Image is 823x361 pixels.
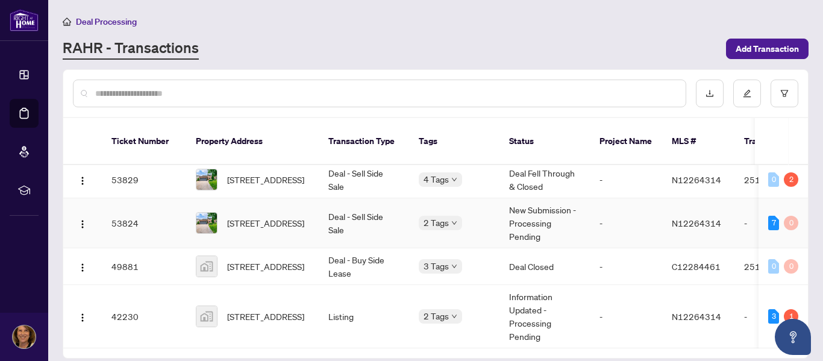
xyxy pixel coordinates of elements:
[451,220,457,226] span: down
[227,173,304,186] span: [STREET_ADDRESS]
[734,118,819,165] th: Trade Number
[590,118,662,165] th: Project Name
[734,285,819,348] td: -
[73,213,92,233] button: Logo
[734,198,819,248] td: -
[451,177,457,183] span: down
[784,172,798,187] div: 2
[499,162,590,198] td: Deal Fell Through & Closed
[736,39,799,58] span: Add Transaction
[768,172,779,187] div: 0
[227,216,304,230] span: [STREET_ADDRESS]
[196,169,217,190] img: thumbnail-img
[186,118,319,165] th: Property Address
[227,310,304,323] span: [STREET_ADDRESS]
[196,306,217,327] img: thumbnail-img
[63,17,71,26] span: home
[78,313,87,322] img: Logo
[733,80,761,107] button: edit
[73,170,92,189] button: Logo
[424,309,449,323] span: 2 Tags
[780,89,789,98] span: filter
[73,307,92,326] button: Logo
[672,218,721,228] span: N12264314
[768,309,779,324] div: 3
[662,118,734,165] th: MLS #
[424,172,449,186] span: 4 Tags
[102,162,186,198] td: 53829
[672,174,721,185] span: N12264314
[78,219,87,229] img: Logo
[499,118,590,165] th: Status
[743,89,751,98] span: edit
[499,248,590,285] td: Deal Closed
[771,80,798,107] button: filter
[499,285,590,348] td: Information Updated - Processing Pending
[319,285,409,348] td: Listing
[696,80,724,107] button: download
[784,309,798,324] div: 1
[319,118,409,165] th: Transaction Type
[78,263,87,272] img: Logo
[409,118,499,165] th: Tags
[196,256,217,277] img: thumbnail-img
[13,325,36,348] img: Profile Icon
[775,319,811,355] button: Open asap
[768,259,779,274] div: 0
[102,198,186,248] td: 53824
[672,311,721,322] span: N12264314
[196,213,217,233] img: thumbnail-img
[451,313,457,319] span: down
[227,260,304,273] span: [STREET_ADDRESS]
[78,176,87,186] img: Logo
[102,118,186,165] th: Ticket Number
[424,216,449,230] span: 2 Tags
[672,261,721,272] span: C12284461
[726,39,809,59] button: Add Transaction
[73,257,92,276] button: Logo
[102,248,186,285] td: 49881
[590,285,662,348] td: -
[734,162,819,198] td: 2515273
[63,38,199,60] a: RAHR - Transactions
[319,198,409,248] td: Deal - Sell Side Sale
[424,259,449,273] span: 3 Tags
[590,198,662,248] td: -
[784,259,798,274] div: 0
[319,162,409,198] td: Deal - Sell Side Sale
[784,216,798,230] div: 0
[10,9,39,31] img: logo
[102,285,186,348] td: 42230
[734,248,819,285] td: 2514223
[499,198,590,248] td: New Submission - Processing Pending
[590,162,662,198] td: -
[319,248,409,285] td: Deal - Buy Side Lease
[76,16,137,27] span: Deal Processing
[590,248,662,285] td: -
[706,89,714,98] span: download
[451,263,457,269] span: down
[768,216,779,230] div: 7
